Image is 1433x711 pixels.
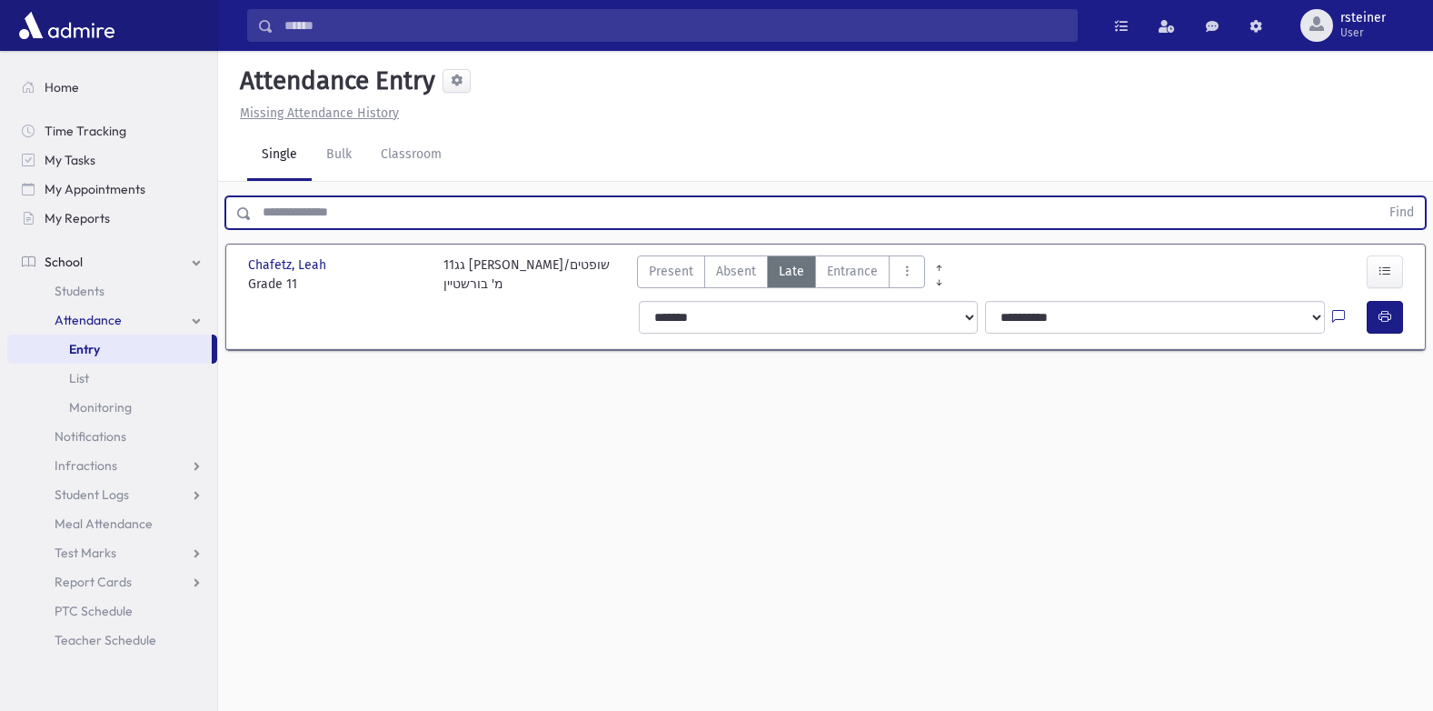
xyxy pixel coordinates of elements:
a: Meal Attendance [7,509,217,538]
div: גג11 [PERSON_NAME]/שופטים מ' בורשטיין [443,255,610,294]
span: Infractions [55,457,117,474]
span: Test Marks [55,545,116,561]
span: Time Tracking [45,123,126,139]
span: Grade 11 [248,275,425,294]
div: AttTypes [637,255,925,294]
a: My Tasks [7,145,217,175]
a: Classroom [366,130,456,181]
a: Teacher Schedule [7,626,217,655]
span: Absent [716,262,756,281]
span: Late [779,262,804,281]
input: Search [274,9,1077,42]
a: My Reports [7,204,217,233]
a: PTC Schedule [7,596,217,626]
a: Monitoring [7,393,217,422]
a: Time Tracking [7,116,217,145]
h5: Attendance Entry [233,65,435,96]
span: Students [55,283,104,299]
a: Students [7,276,217,305]
span: List [69,370,89,386]
img: AdmirePro [15,7,119,44]
a: Report Cards [7,567,217,596]
a: Infractions [7,451,217,480]
a: Bulk [312,130,366,181]
a: Missing Attendance History [233,105,399,121]
a: Test Marks [7,538,217,567]
a: Notifications [7,422,217,451]
span: Notifications [55,428,126,445]
span: Student Logs [55,486,129,503]
a: Entry [7,335,212,364]
span: Entrance [827,262,878,281]
span: PTC Schedule [55,603,133,619]
span: School [45,254,83,270]
span: rsteiner [1340,11,1386,25]
a: Single [247,130,312,181]
a: My Appointments [7,175,217,204]
span: Monitoring [69,399,132,416]
span: Home [45,79,79,95]
span: Attendance [55,312,122,328]
a: Student Logs [7,480,217,509]
span: Chafetz, Leah [248,255,330,275]
span: My Tasks [45,152,95,168]
a: School [7,247,217,276]
span: My Appointments [45,181,145,197]
a: Attendance [7,305,217,335]
span: Entry [69,341,100,357]
u: Missing Attendance History [240,105,399,121]
span: Present [649,262,693,281]
span: Teacher Schedule [55,632,156,648]
span: Report Cards [55,574,132,590]
span: Meal Attendance [55,516,153,532]
span: User [1340,25,1386,40]
span: My Reports [45,210,110,226]
a: List [7,364,217,393]
button: Find [1378,197,1425,228]
a: Home [7,73,217,102]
